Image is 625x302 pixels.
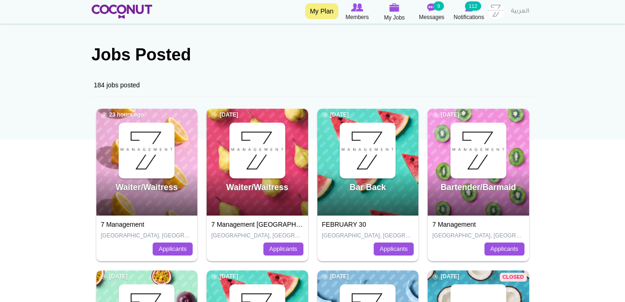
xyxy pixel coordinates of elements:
[441,183,516,192] a: Bartender/Barmaid
[454,13,484,22] span: Notifications
[500,273,527,282] span: Closed
[433,1,444,11] small: 9
[339,2,376,22] a: Browse Members Members
[432,273,459,281] span: [DATE]
[484,243,524,256] a: Applicants
[341,124,395,177] img: 7 Management Dubai
[384,13,405,22] span: My Jobs
[465,3,473,12] img: Notifications
[451,124,505,177] img: 7 Management Dubai
[322,111,349,119] span: [DATE]
[413,2,450,22] a: Messages Messages 9
[432,232,524,240] p: [GEOGRAPHIC_DATA], [GEOGRAPHIC_DATA]
[226,183,289,192] a: Waiter/Waitress
[349,183,386,192] a: Bar Back
[153,243,193,256] a: Applicants
[230,124,284,177] img: 7 Management Dubai
[101,111,144,119] span: 23 hours ago
[374,243,414,256] a: Applicants
[506,2,534,21] a: العربية
[450,2,488,22] a: Notifications Notifications 112
[322,273,349,281] span: [DATE]
[351,3,363,12] img: Browse Members
[101,273,128,281] span: [DATE]
[263,243,303,256] a: Applicants
[211,232,303,240] p: [GEOGRAPHIC_DATA], [GEOGRAPHIC_DATA]
[92,46,534,64] h1: Jobs Posted
[322,221,366,228] a: FEBRUARY 30
[211,111,238,119] span: [DATE]
[390,3,400,12] img: My Jobs
[432,111,459,119] span: [DATE]
[305,3,338,19] a: My Plan
[115,183,178,192] a: Waiter/Waitress
[427,3,437,12] img: Messages
[211,221,324,228] a: 7 Management [GEOGRAPHIC_DATA]
[376,2,413,22] a: My Jobs My Jobs
[120,124,174,177] img: 7 Management Dubai
[432,221,476,228] a: 7 Management
[92,5,153,19] img: Home
[211,273,238,281] span: [DATE]
[465,1,481,11] small: 112
[345,13,369,22] span: Members
[101,221,144,228] a: 7 Management
[419,13,444,22] span: Messages
[101,232,193,240] p: [GEOGRAPHIC_DATA], [GEOGRAPHIC_DATA]
[322,232,414,240] p: [GEOGRAPHIC_DATA], [GEOGRAPHIC_DATA]
[92,73,534,97] div: 184 jobs posted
